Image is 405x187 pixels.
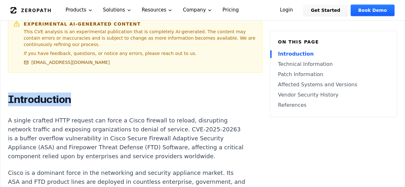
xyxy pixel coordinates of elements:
a: Introduction [278,50,389,58]
a: Patch Information [278,71,389,78]
a: Affected Systems and Versions [278,81,389,89]
h6: Experimental AI-Generated Content [24,21,257,27]
a: Get Started [303,4,348,16]
a: Login [272,4,301,16]
a: Technical Information [278,60,389,68]
a: References [278,101,389,109]
a: [EMAIL_ADDRESS][DOMAIN_NAME] [24,59,110,66]
p: This CVE analysis is an experimental publication that is completely AI-generated. The content may... [24,28,257,48]
p: A single crafted HTTP request can force a Cisco firewall to reload, disrupting network traffic an... [8,116,246,161]
h6: On this page [278,39,389,45]
h2: Introduction [8,93,246,106]
p: If you have feedback, questions, or notice any errors, please reach out to us. [24,50,257,57]
a: Book Demo [351,4,394,16]
a: Vendor Security History [278,91,389,99]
